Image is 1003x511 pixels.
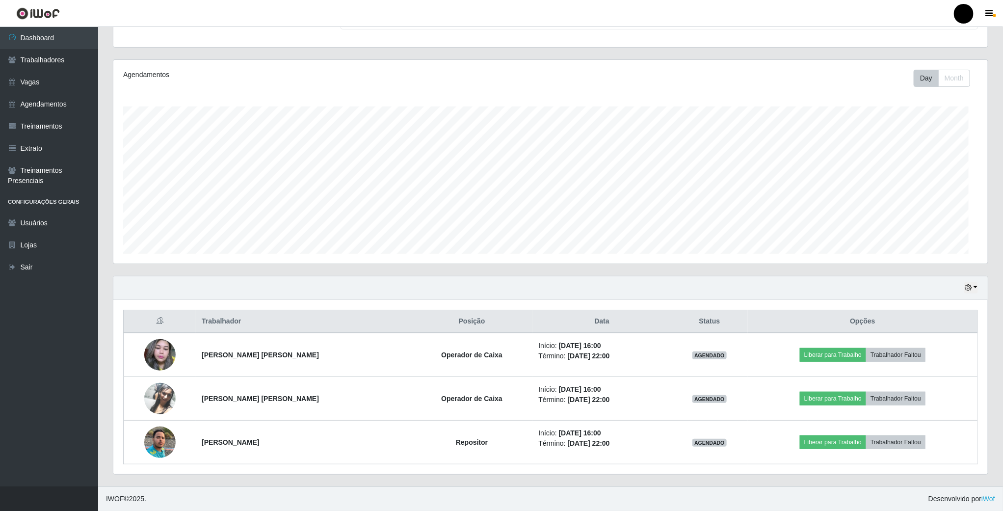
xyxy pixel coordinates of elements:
[568,396,610,403] time: [DATE] 22:00
[106,495,124,503] span: IWOF
[538,438,665,449] li: Término:
[692,395,727,403] span: AGENDADO
[800,392,866,405] button: Liberar para Trabalho
[411,310,533,333] th: Posição
[800,435,866,449] button: Liberar para Trabalho
[559,429,601,437] time: [DATE] 16:00
[538,384,665,395] li: Início:
[144,421,176,463] img: 1745240566568.jpeg
[106,494,146,504] span: © 2025 .
[914,70,939,87] button: Day
[866,348,925,362] button: Trabalhador Faltou
[692,351,727,359] span: AGENDADO
[16,7,60,20] img: CoreUI Logo
[144,371,176,427] img: 1728657524685.jpeg
[196,310,411,333] th: Trabalhador
[866,435,925,449] button: Trabalhador Faltou
[538,428,665,438] li: Início:
[671,310,748,333] th: Status
[559,342,601,350] time: [DATE] 16:00
[559,385,601,393] time: [DATE] 16:00
[981,495,995,503] a: iWof
[144,334,176,376] img: 1634907805222.jpeg
[568,439,610,447] time: [DATE] 22:00
[914,70,970,87] div: First group
[938,70,970,87] button: Month
[202,395,319,403] strong: [PERSON_NAME] [PERSON_NAME]
[538,395,665,405] li: Término:
[538,351,665,361] li: Término:
[456,438,488,446] strong: Repositor
[748,310,977,333] th: Opções
[866,392,925,405] button: Trabalhador Faltou
[532,310,671,333] th: Data
[441,351,502,359] strong: Operador de Caixa
[123,70,471,80] div: Agendamentos
[202,351,319,359] strong: [PERSON_NAME] [PERSON_NAME]
[202,438,259,446] strong: [PERSON_NAME]
[441,395,502,403] strong: Operador de Caixa
[800,348,866,362] button: Liberar para Trabalho
[692,439,727,447] span: AGENDADO
[914,70,978,87] div: Toolbar with button groups
[568,352,610,360] time: [DATE] 22:00
[928,494,995,504] span: Desenvolvido por
[538,341,665,351] li: Início:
